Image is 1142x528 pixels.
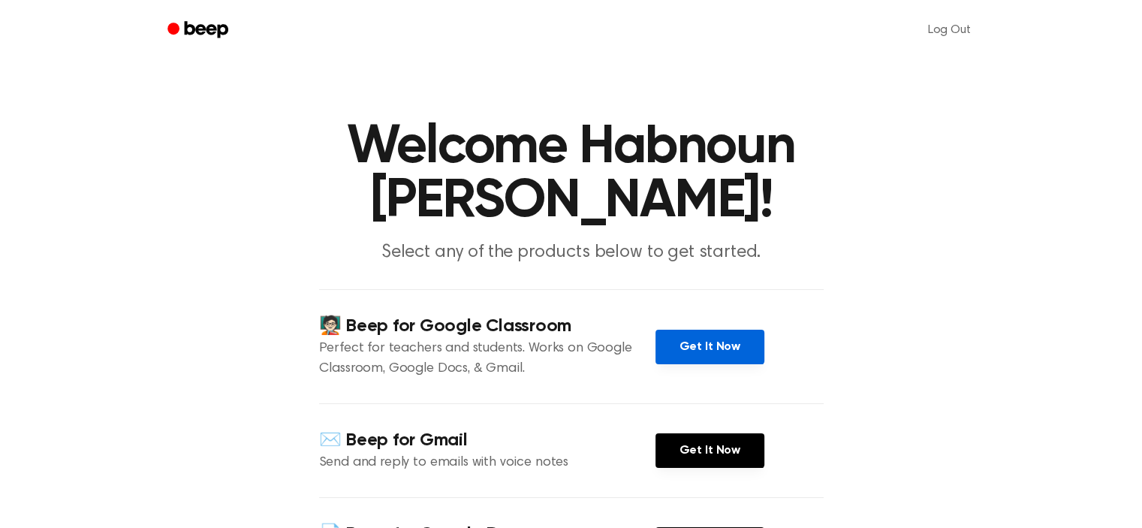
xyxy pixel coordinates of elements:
[157,16,242,45] a: Beep
[319,314,655,339] h4: 🧑🏻‍🏫 Beep for Google Classroom
[187,120,956,228] h1: Welcome Habnoun [PERSON_NAME]!
[913,12,986,48] a: Log Out
[319,339,655,379] p: Perfect for teachers and students. Works on Google Classroom, Google Docs, & Gmail.
[655,433,764,468] a: Get It Now
[283,240,860,265] p: Select any of the products below to get started.
[319,453,655,473] p: Send and reply to emails with voice notes
[655,330,764,364] a: Get It Now
[319,428,655,453] h4: ✉️ Beep for Gmail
